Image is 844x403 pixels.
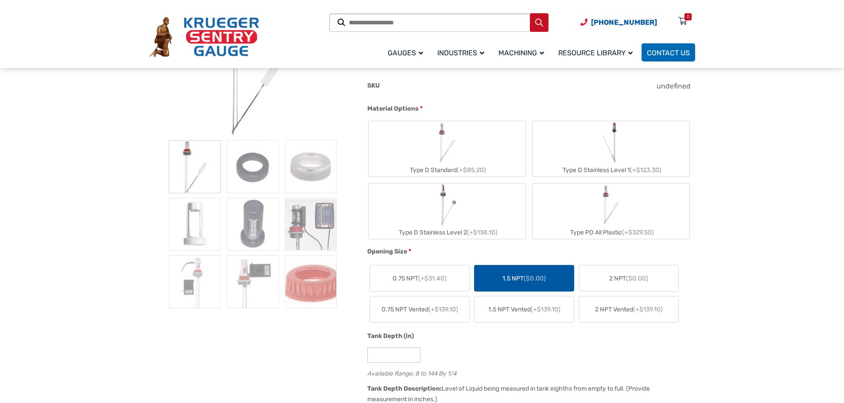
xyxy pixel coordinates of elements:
[393,274,447,283] span: 0.75 NPT
[533,164,689,177] div: Type D Stainless Level 1
[502,274,546,283] span: 1.5 NPT
[169,198,221,251] img: At A Glance - Image 4
[533,121,689,177] label: Type D Stainless Level 1
[630,166,661,174] span: (+$123.30)
[169,255,221,308] img: At A Glance - Image 7
[227,255,279,308] img: At A Glance - Image 8
[418,275,447,282] span: (+$31.40)
[388,49,423,57] span: Gauges
[657,82,691,90] span: undefined
[382,42,432,63] a: Gauges
[580,17,657,28] a: Phone Number (920) 434-8860
[488,305,560,314] span: 1.5 NPT Vented
[369,121,525,177] label: Type D Standard
[169,140,221,193] img: At A Glance
[599,121,622,164] img: Chemical Sight Gauge
[367,385,650,403] div: Level of Liquid being measured in tank eighths from empty to full. (Provide measurement in inches.)
[200,8,306,140] img: At A Glance
[591,18,657,27] span: [PHONE_NUMBER]
[553,42,642,63] a: Resource Library
[367,82,380,89] span: SKU
[437,49,484,57] span: Industries
[367,332,414,340] span: Tank Depth (in)
[367,385,442,392] span: Tank Depth Description:
[595,305,663,314] span: 2 NPT Vented
[609,274,648,283] span: 2 NPT
[622,229,654,236] span: (+$329.50)
[493,42,553,63] a: Machining
[633,306,663,313] span: (+$139.10)
[334,15,350,31] a: View full-screen image gallery
[367,105,419,112] span: Material Options
[367,368,690,376] div: Available Range: 8 to 144 By 1/4
[647,49,690,57] span: Contact Us
[369,226,525,239] div: Type D Stainless Level 2
[498,49,544,57] span: Machining
[285,140,337,193] img: At A Glance - Image 3
[626,275,648,282] span: ($0.00)
[149,17,259,58] img: Krueger Sentry Gauge
[642,43,695,61] a: Contact Us
[432,42,493,63] a: Industries
[227,140,279,193] img: At A Glance - Image 2
[285,198,337,251] img: At A Glance - Image 6
[533,184,689,239] label: Type PD All Plastic
[285,255,337,308] img: At A Glance - Image 9
[524,275,546,282] span: ($0.00)
[467,229,498,236] span: (+$138.10)
[369,164,525,177] div: Type D Standard
[381,305,458,314] span: 0.75 NPT Vented
[533,226,689,239] div: Type PD All Plastic
[227,198,279,251] img: At A Glance - Image 5
[687,13,689,20] div: 0
[457,166,486,174] span: (+$85.20)
[558,49,633,57] span: Resource Library
[369,184,525,239] label: Type D Stainless Level 2
[408,247,411,256] abbr: required
[420,104,423,113] abbr: required
[531,306,560,313] span: (+$139.10)
[428,306,458,313] span: (+$139.10)
[367,248,407,255] span: Opening Size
